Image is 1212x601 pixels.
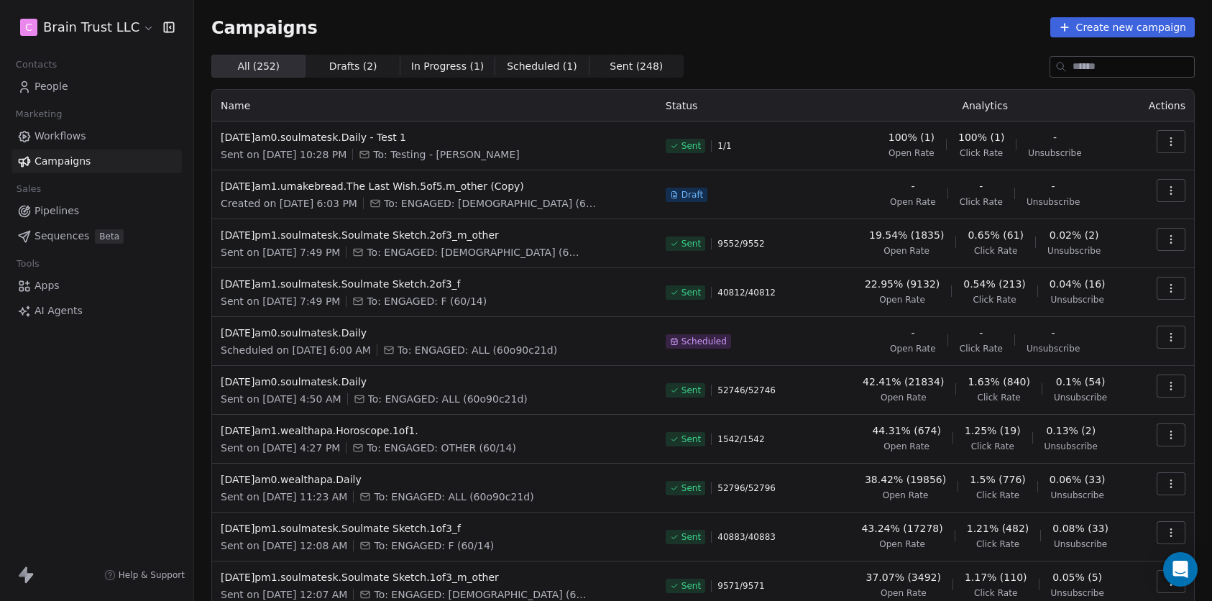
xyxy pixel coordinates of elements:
[1052,521,1108,536] span: 0.08% (33)
[221,521,648,536] span: [DATE]pm1.soulmatesk.Soulmate Sketch.1of3_f
[368,392,528,406] span: To: ENGAGED: ALL (60o90c21d)
[221,326,648,340] span: [DATE]am0.soulmatesk.Daily
[12,224,182,248] a: SequencesBeta
[221,441,340,455] span: Sent on [DATE] 4:27 PM
[883,245,929,257] span: Open Rate
[890,343,936,354] span: Open Rate
[119,569,185,581] span: Help & Support
[398,343,557,357] span: To: ENGAGED: ALL (60o90c21d)
[872,423,940,438] span: 44.31% (674)
[374,490,533,504] span: To: ENGAGED: ALL (60o90c21d)
[384,196,600,211] span: To: ENGAGED: MALE (60/14) + 1 more
[12,274,182,298] a: Apps
[971,441,1014,452] span: Click Rate
[976,538,1019,550] span: Click Rate
[367,294,487,308] span: To: ENGAGED: F (60/14)
[221,147,346,162] span: Sent on [DATE] 10:28 PM
[973,294,1016,306] span: Click Rate
[35,203,79,219] span: Pipelines
[1028,147,1081,159] span: Unsubscribe
[43,18,139,37] span: Brain Trust LLC
[717,385,776,396] span: 52746 / 52746
[10,253,45,275] span: Tools
[367,441,515,455] span: To: ENGAGED: OTHER (60/14)
[610,59,663,74] span: Sent ( 248 )
[211,17,318,37] span: Campaigns
[1050,472,1106,487] span: 0.06% (33)
[865,277,940,291] span: 22.95% (9132)
[329,59,377,74] span: Drafts ( 2 )
[1052,326,1055,340] span: -
[1027,196,1080,208] span: Unsubscribe
[17,15,153,40] button: CBrain Trust LLC
[681,385,701,396] span: Sent
[968,228,1024,242] span: 0.65% (61)
[863,375,944,389] span: 42.41% (21834)
[373,147,519,162] span: To: Testing - Angie
[681,433,701,445] span: Sent
[1027,343,1080,354] span: Unsubscribe
[681,140,701,152] span: Sent
[717,580,764,592] span: 9571 / 9571
[681,336,727,347] span: Scheduled
[1052,570,1102,584] span: 0.05% (5)
[890,196,936,208] span: Open Rate
[1056,375,1106,389] span: 0.1% (54)
[960,196,1003,208] span: Click Rate
[212,90,657,121] th: Name
[681,580,701,592] span: Sent
[717,482,776,494] span: 52796 / 52796
[889,130,935,144] span: 100% (1)
[1050,17,1195,37] button: Create new campaign
[35,129,86,144] span: Workflows
[967,521,1029,536] span: 1.21% (482)
[221,343,371,357] span: Scheduled on [DATE] 6:00 AM
[881,587,927,599] span: Open Rate
[1052,179,1055,193] span: -
[717,238,764,249] span: 9552 / 9552
[221,490,347,504] span: Sent on [DATE] 11:23 AM
[10,178,47,200] span: Sales
[12,199,182,223] a: Pipelines
[979,179,983,193] span: -
[960,147,1003,159] span: Click Rate
[1050,277,1106,291] span: 0.04% (16)
[35,229,89,244] span: Sequences
[881,392,927,403] span: Open Rate
[965,570,1027,584] span: 1.17% (110)
[960,343,1003,354] span: Click Rate
[104,569,185,581] a: Help & Support
[681,287,701,298] span: Sent
[963,277,1026,291] span: 0.54% (213)
[9,54,63,75] span: Contacts
[35,303,83,318] span: AI Agents
[866,570,941,584] span: 37.07% (3492)
[965,423,1021,438] span: 1.25% (19)
[889,147,935,159] span: Open Rate
[1046,423,1096,438] span: 0.13% (2)
[1047,245,1101,257] span: Unsubscribe
[12,150,182,173] a: Campaigns
[657,90,837,121] th: Status
[12,299,182,323] a: AI Agents
[970,472,1026,487] span: 1.5% (776)
[411,59,485,74] span: In Progress ( 1 )
[911,326,914,340] span: -
[681,238,701,249] span: Sent
[1045,441,1098,452] span: Unsubscribe
[883,490,929,501] span: Open Rate
[879,294,925,306] span: Open Rate
[35,79,68,94] span: People
[507,59,577,74] span: Scheduled ( 1 )
[25,20,32,35] span: C
[979,326,983,340] span: -
[883,441,929,452] span: Open Rate
[1051,587,1104,599] span: Unsubscribe
[865,472,946,487] span: 38.42% (19856)
[1051,490,1104,501] span: Unsubscribe
[367,245,582,260] span: To: ENGAGED: MALE (60/14) + 1 more
[1054,538,1107,550] span: Unsubscribe
[681,189,703,201] span: Draft
[95,229,124,244] span: Beta
[374,538,494,553] span: To: ENGAGED: F (60/14)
